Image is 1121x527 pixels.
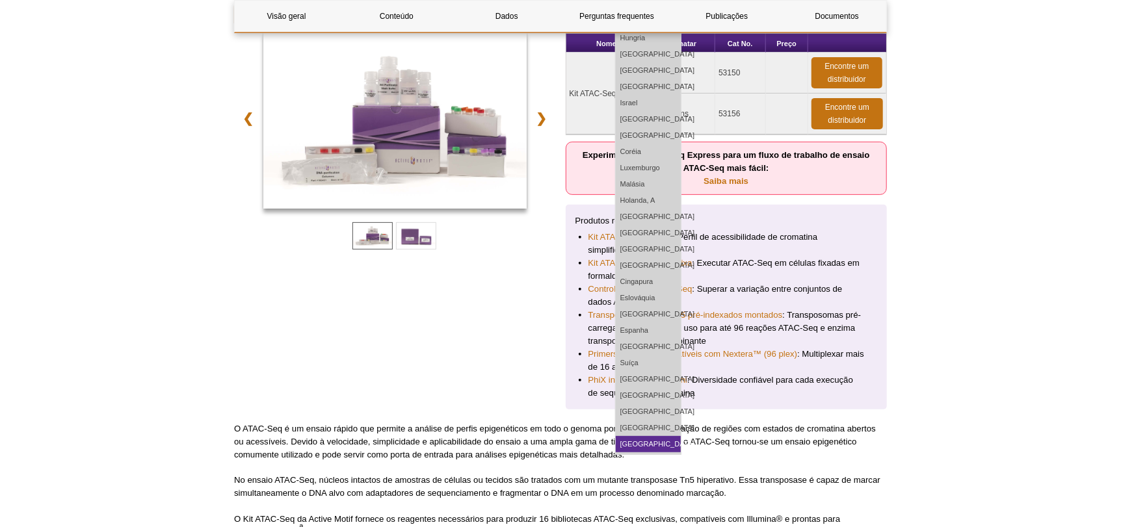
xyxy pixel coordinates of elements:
a: Controle de pico ATAC-Seq [588,283,692,296]
font: : Multiplexar mais de 16 amostras [588,349,864,372]
font: [GEOGRAPHIC_DATA] [620,261,695,269]
a: Eslováquia [616,290,681,306]
a: Dados [455,1,559,32]
a: [GEOGRAPHIC_DATA] [616,241,681,257]
a: [GEOGRAPHIC_DATA] [616,225,681,241]
font: Espanha [620,326,648,334]
a: Publicações [675,1,778,32]
font: [GEOGRAPHIC_DATA] [620,229,695,237]
font: Luxemburgo [620,164,660,172]
font: ❯ [536,111,547,125]
font: : Executar ATAC-Seq em células fixadas em formaldeído [588,258,860,281]
a: Kit ATAC-Seq [263,33,527,212]
font: Conteúdo [380,12,414,21]
a: [GEOGRAPHIC_DATA] [616,420,681,436]
a: Coréia [616,144,681,160]
font: PhiX indexado Diversi-Phi [588,375,687,385]
font: [GEOGRAPHIC_DATA] [620,310,695,318]
a: Encontre um distribuidor [811,57,882,88]
a: [GEOGRAPHIC_DATA] [616,371,681,387]
font: 53156 [719,109,740,118]
a: Visão geral [235,1,338,32]
font: Kit ATAC-Seq de célula fixa [588,258,692,268]
font: [GEOGRAPHIC_DATA] [620,342,695,350]
font: [GEOGRAPHIC_DATA] [620,83,695,90]
font: Hungria [620,34,646,42]
font: Visão geral [267,12,306,21]
font: Malásia [620,180,645,188]
a: Israel [616,95,681,111]
a: Espanha [616,322,681,339]
a: [GEOGRAPHIC_DATA] [616,46,681,62]
font: Publicações [706,12,748,21]
a: Luxemburgo [616,160,681,176]
font: [GEOGRAPHIC_DATA] [620,407,695,415]
a: [GEOGRAPHIC_DATA] [616,387,681,404]
font: Produtos relacionados: [575,216,663,225]
a: [GEOGRAPHIC_DATA] [616,62,681,79]
a: [GEOGRAPHIC_DATA] [616,404,681,420]
font: Controle de pico ATAC-Seq [588,284,692,294]
font: [GEOGRAPHIC_DATA] [620,424,695,431]
font: No ensaio ATAC-Seq, núcleos intactos de amostras de células ou tecidos são tratados com um mutant... [234,475,880,498]
font: [GEOGRAPHIC_DATA] [620,115,695,123]
font: [GEOGRAPHIC_DATA] [620,245,695,253]
font: Dados [495,12,518,21]
a: PhiX indexado Diversi-Phi [588,374,687,387]
font: O ATAC-Seq é um ensaio rápido que permite a análise de perfis epigenéticos em todo o genoma por m... [234,424,876,459]
font: Encontre um distribuidor [825,103,869,125]
a: Malásia [616,176,681,192]
font: Cingapura [620,277,653,285]
font: Holanda, A [620,196,655,204]
font: [GEOGRAPHIC_DATA] [620,440,695,448]
font: Perguntas frequentes [579,12,654,21]
a: [GEOGRAPHIC_DATA] [616,79,681,95]
font: : Diversidade confiável para cada execução de sequenciamento Illumina [588,375,854,398]
font: [GEOGRAPHIC_DATA] [620,212,695,220]
font: Primers multiplex compatíveis com Nextera™ (96 plex) [588,349,798,359]
font: [GEOGRAPHIC_DATA] [620,391,695,399]
font: Preço [776,40,797,47]
font: [GEOGRAPHIC_DATA] [620,50,695,58]
font: Kit ATAC-Seq [570,89,616,98]
a: Cingapura [616,274,681,290]
a: Kit ATAC-Seq de célula fixa [588,257,692,270]
a: Primers multiplex compatíveis com Nextera™ (96 plex) [588,348,798,361]
font: Documentos [815,12,859,21]
font: Experimente o ATAC-Seq Express para um fluxo de trabalho de ensaio ATAC-Seq mais fácil: [583,150,870,173]
a: Holanda, A [616,192,681,209]
font: : Superar a variação entre conjuntos de dados ATAC-Seq [588,284,843,307]
a: Suíça [616,355,681,371]
font: Eslováquia [620,294,655,302]
a: [GEOGRAPHIC_DATA] [616,436,681,452]
font: ❮ [243,111,254,125]
font: [GEOGRAPHIC_DATA] [620,131,695,139]
font: : Transposomas pré-carregados prontos para uso para até 96 reações ATAC-Seq e enzima transposase ... [588,310,862,346]
font: Encontre um distribuidor [824,62,869,84]
a: [GEOGRAPHIC_DATA] [616,339,681,355]
font: 53150 [719,68,740,77]
a: Hungria [616,30,681,46]
font: Cat No. [728,40,753,47]
font: Transposomas Tn5 e Tn5 pré-indexados montados [588,310,783,320]
a: Perguntas frequentes [565,1,668,32]
a: [GEOGRAPHIC_DATA] [616,257,681,274]
font: [GEOGRAPHIC_DATA] [620,375,695,383]
img: Kit ATAC-Seq [263,33,527,209]
font: : Perfil de acessibilidade de cromatina simplificado e otimizado [588,232,818,255]
a: Conteúdo [345,1,448,32]
font: [GEOGRAPHIC_DATA] [620,66,695,74]
font: Suíça [620,359,639,366]
a: Documentos [785,1,889,32]
a: Saiba mais [704,176,748,186]
font: Coréia [620,148,641,155]
font: Nome [596,40,616,47]
font: Israel [620,99,638,107]
font: Kit ATAC-Seq Express [588,232,674,242]
a: [GEOGRAPHIC_DATA] [616,111,681,127]
a: [GEOGRAPHIC_DATA] [616,127,681,144]
a: Transposomas Tn5 e Tn5 pré-indexados montados [588,309,783,322]
a: [GEOGRAPHIC_DATA] [616,209,681,225]
a: Encontre um distribuidor [811,98,883,129]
